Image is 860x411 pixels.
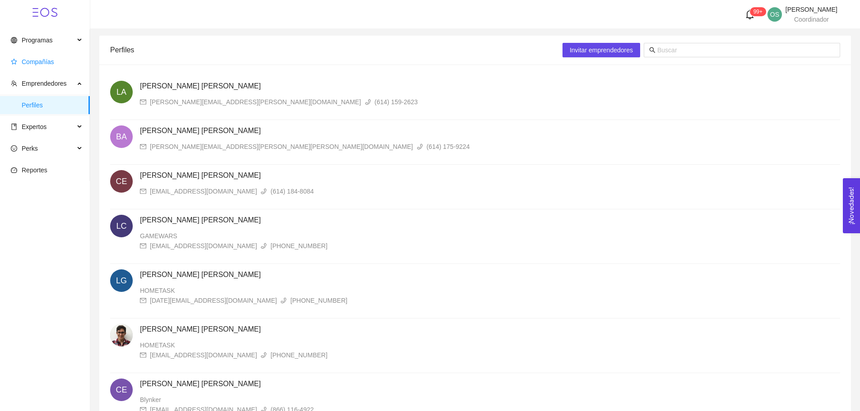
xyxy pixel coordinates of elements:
[657,45,835,55] input: Buscar
[11,124,17,130] span: book
[280,297,287,304] span: phone
[562,43,640,57] button: Invitar emprendedores
[22,96,83,114] span: Perfiles
[270,350,327,360] div: [PHONE_NUMBER]
[150,350,257,360] div: [EMAIL_ADDRESS][DOMAIN_NAME]
[649,47,655,53] span: search
[417,143,423,150] span: phone
[786,6,837,13] span: [PERSON_NAME]
[140,99,146,105] span: mail
[11,145,17,152] span: smile
[365,99,371,105] span: phone
[116,379,127,401] span: CE
[140,352,146,358] span: mail
[290,296,347,305] div: [PHONE_NUMBER]
[140,170,840,181] h4: [PERSON_NAME] [PERSON_NAME]
[11,59,17,65] span: star
[140,287,175,294] span: HOMETASK
[22,145,38,152] span: Perks
[260,352,267,358] span: phone
[22,80,67,87] span: Emprendedores
[22,37,52,44] span: Programas
[270,186,314,196] div: (614) 184-8084
[570,45,633,55] span: Invitar emprendedores
[750,7,766,16] sup: 6436
[150,241,257,251] div: [EMAIL_ADDRESS][DOMAIN_NAME]
[140,81,840,92] h4: [PERSON_NAME] [PERSON_NAME]
[375,97,418,107] div: (614) 159-2623
[110,37,562,63] div: Perfiles
[150,142,413,152] div: [PERSON_NAME][EMAIL_ADDRESS][PERSON_NAME][PERSON_NAME][DOMAIN_NAME]
[110,324,133,346] img: 1614819488239-IMG_3476.jpeg
[11,167,17,173] span: dashboard
[11,37,17,43] span: global
[140,243,146,249] span: mail
[22,166,47,174] span: Reportes
[150,296,277,305] div: [DATE][EMAIL_ADDRESS][DOMAIN_NAME]
[140,342,175,349] span: HOMETASK
[116,170,127,193] span: CE
[843,178,860,233] button: Open Feedback Widget
[11,80,17,87] span: team
[140,297,146,304] span: mail
[260,243,267,249] span: phone
[140,379,840,389] h4: [PERSON_NAME] [PERSON_NAME]
[116,81,126,103] span: LA
[140,269,840,280] h4: [PERSON_NAME] [PERSON_NAME]
[22,58,54,65] span: Compañías
[745,9,755,19] span: bell
[150,186,257,196] div: [EMAIL_ADDRESS][DOMAIN_NAME]
[22,123,46,130] span: Expertos
[116,215,126,237] span: LC
[794,16,829,23] span: Coordinador
[116,125,127,148] span: BA
[140,396,161,403] span: Blynker
[140,324,840,335] h4: [PERSON_NAME] [PERSON_NAME]
[140,188,146,194] span: mail
[116,269,127,292] span: LG
[427,142,470,152] div: (614) 175-9224
[140,125,840,136] h4: [PERSON_NAME] [PERSON_NAME]
[150,97,361,107] div: [PERSON_NAME][EMAIL_ADDRESS][PERSON_NAME][DOMAIN_NAME]
[140,232,177,240] span: GAMEWARS
[770,7,779,22] span: OS
[270,241,327,251] div: [PHONE_NUMBER]
[260,188,267,194] span: phone
[140,215,840,226] h4: [PERSON_NAME] [PERSON_NAME]
[140,143,146,150] span: mail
